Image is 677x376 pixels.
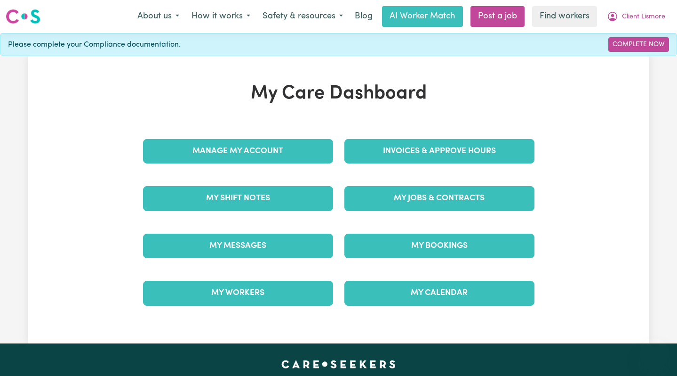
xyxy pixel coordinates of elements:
iframe: Button to launch messaging window [639,338,669,368]
a: My Calendar [344,281,534,305]
button: About us [131,7,185,26]
a: Blog [349,6,378,27]
span: Please complete your Compliance documentation. [8,39,181,50]
a: My Shift Notes [143,186,333,211]
a: Find workers [532,6,597,27]
a: Post a job [470,6,525,27]
a: My Bookings [344,234,534,258]
img: Careseekers logo [6,8,40,25]
h1: My Care Dashboard [137,82,540,105]
a: Invoices & Approve Hours [344,139,534,163]
a: Careseekers logo [6,6,40,27]
a: Careseekers home page [281,360,396,368]
button: Safety & resources [256,7,349,26]
a: My Workers [143,281,333,305]
a: Manage My Account [143,139,333,163]
span: Client Lismore [622,12,665,22]
a: AI Worker Match [382,6,463,27]
a: Complete Now [608,37,669,52]
button: My Account [601,7,671,26]
a: My Jobs & Contracts [344,186,534,211]
button: How it works [185,7,256,26]
a: My Messages [143,234,333,258]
